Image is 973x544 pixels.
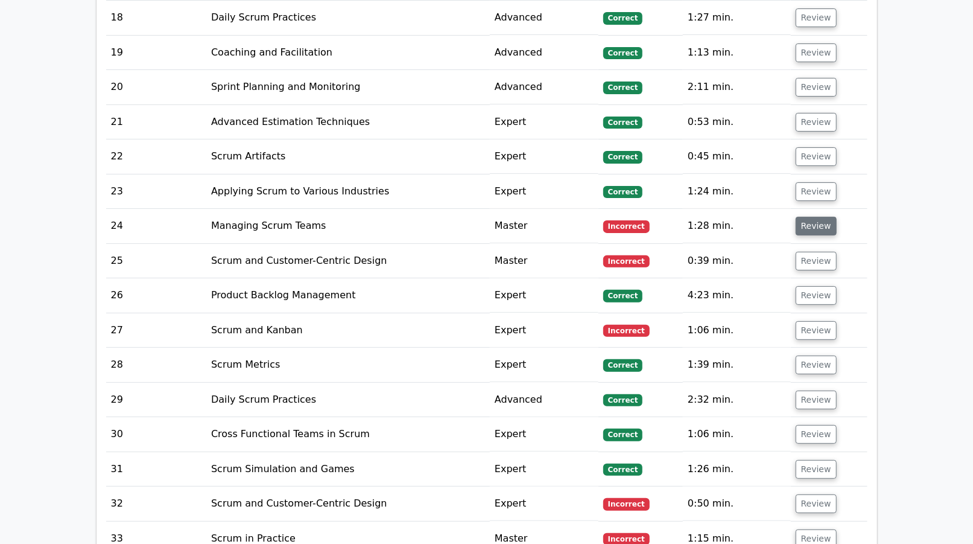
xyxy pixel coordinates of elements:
td: 0:39 min. [683,244,791,278]
td: Advanced [490,383,598,417]
span: Correct [603,82,642,94]
td: 27 [106,313,207,348]
td: 29 [106,383,207,417]
span: Correct [603,186,642,198]
td: 1:06 min. [683,313,791,348]
button: Review [796,494,837,513]
td: 1:26 min. [683,452,791,487]
button: Review [796,217,837,235]
td: Expert [490,278,598,313]
td: Scrum Simulation and Games [206,452,490,487]
td: Daily Scrum Practices [206,1,490,35]
td: 1:27 min. [683,1,791,35]
span: Correct [603,12,642,24]
button: Review [796,356,837,374]
button: Review [796,460,837,479]
td: Expert [490,313,598,348]
span: Incorrect [603,498,650,510]
td: Master [490,209,598,243]
td: 32 [106,487,207,521]
span: Correct [603,290,642,302]
button: Review [796,182,837,201]
td: 26 [106,278,207,313]
td: 1:39 min. [683,348,791,382]
td: 18 [106,1,207,35]
td: 2:11 min. [683,70,791,104]
td: 28 [106,348,207,382]
button: Review [796,321,837,340]
td: Managing Scrum Teams [206,209,490,243]
td: Scrum and Kanban [206,313,490,348]
button: Review [796,425,837,444]
button: Review [796,113,837,132]
td: Product Backlog Management [206,278,490,313]
td: Scrum and Customer-Centric Design [206,244,490,278]
td: Expert [490,452,598,487]
span: Correct [603,47,642,59]
td: Coaching and Facilitation [206,36,490,70]
td: 1:13 min. [683,36,791,70]
td: 1:06 min. [683,417,791,452]
td: 19 [106,36,207,70]
td: Expert [490,139,598,174]
td: Advanced [490,36,598,70]
td: 30 [106,417,207,452]
span: Correct [603,429,642,441]
td: 0:53 min. [683,105,791,139]
td: 1:28 min. [683,209,791,243]
span: Correct [603,464,642,476]
td: 1:24 min. [683,174,791,209]
td: 0:45 min. [683,139,791,174]
td: Scrum Metrics [206,348,490,382]
span: Correct [603,359,642,371]
button: Review [796,391,837,409]
td: 4:23 min. [683,278,791,313]
td: Cross Functional Teams in Scrum [206,417,490,452]
td: Advanced [490,1,598,35]
td: Sprint Planning and Monitoring [206,70,490,104]
span: Correct [603,394,642,406]
td: 21 [106,105,207,139]
button: Review [796,43,837,62]
td: Applying Scrum to Various Industries [206,174,490,209]
span: Incorrect [603,325,650,337]
td: 0:50 min. [683,487,791,521]
td: Expert [490,487,598,521]
td: Expert [490,105,598,139]
td: 20 [106,70,207,104]
td: Scrum and Customer-Centric Design [206,487,490,521]
span: Correct [603,151,642,163]
span: Incorrect [603,255,650,267]
td: Expert [490,417,598,452]
td: 31 [106,452,207,487]
td: Scrum Artifacts [206,139,490,174]
span: Correct [603,117,642,129]
button: Review [796,252,837,270]
button: Review [796,286,837,305]
button: Review [796,8,837,27]
td: Expert [490,348,598,382]
button: Review [796,78,837,97]
td: Master [490,244,598,278]
td: 24 [106,209,207,243]
td: 23 [106,174,207,209]
td: 2:32 min. [683,383,791,417]
td: Daily Scrum Practices [206,383,490,417]
button: Review [796,147,837,166]
td: 25 [106,244,207,278]
td: Advanced Estimation Techniques [206,105,490,139]
span: Incorrect [603,220,650,232]
td: 22 [106,139,207,174]
td: Expert [490,174,598,209]
td: Advanced [490,70,598,104]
